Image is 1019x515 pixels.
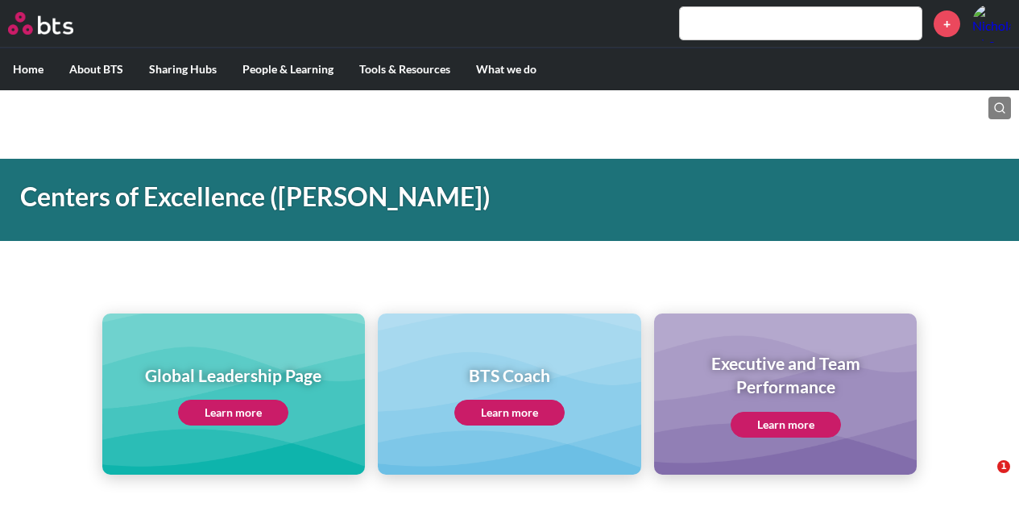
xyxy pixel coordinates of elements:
span: 1 [997,460,1010,473]
label: About BTS [56,48,136,90]
h1: BTS Coach [454,363,565,387]
a: Profile [972,4,1011,43]
a: + [934,10,960,37]
h1: Centers of Excellence ([PERSON_NAME]) [20,179,705,215]
label: What we do [463,48,549,90]
label: Sharing Hubs [136,48,230,90]
a: Learn more [731,412,841,438]
img: BTS Logo [8,12,73,35]
label: Tools & Resources [346,48,463,90]
a: Go home [8,12,103,35]
iframe: Intercom live chat [964,460,1003,499]
h1: Global Leadership Page [145,363,321,387]
h1: Executive and Team Performance [665,351,906,399]
a: Learn more [178,400,288,426]
label: People & Learning [230,48,346,90]
img: Nicholas Choe [972,4,1011,43]
a: Learn more [454,400,565,426]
